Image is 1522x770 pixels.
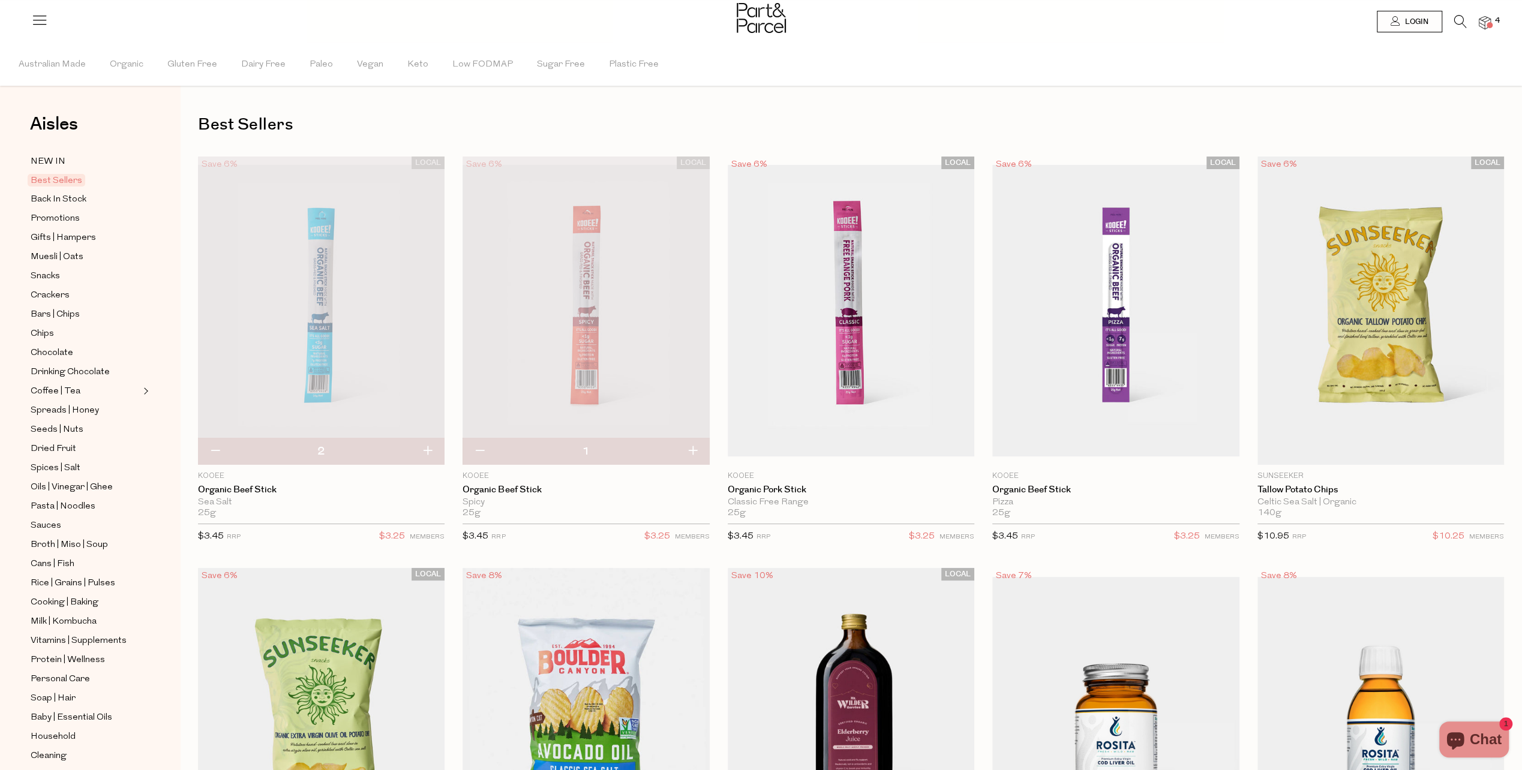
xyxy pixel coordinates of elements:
[110,44,143,86] span: Organic
[31,576,115,591] span: Rice | Grains | Pulses
[31,653,105,667] span: Protein | Wellness
[728,508,746,519] span: 25g
[463,508,481,519] span: 25g
[31,614,140,629] a: Milk | Kombucha
[140,384,149,398] button: Expand/Collapse Coffee | Tea
[31,211,140,226] a: Promotions
[31,499,140,514] a: Pasta | Noodles
[31,748,140,763] a: Cleaning
[1471,157,1504,169] span: LOCAL
[407,44,428,86] span: Keto
[31,422,140,437] a: Seeds | Nuts
[31,365,110,380] span: Drinking Chocolate
[31,711,112,725] span: Baby | Essential Oils
[31,308,80,322] span: Bars | Chips
[644,529,670,545] span: $3.25
[992,485,1239,495] a: Organic Beef Stick
[737,3,786,33] img: Part&Parcel
[31,595,140,610] a: Cooking | Baking
[1257,157,1301,173] div: Save 6%
[463,568,506,584] div: Save 8%
[1205,534,1239,540] small: MEMBERS
[675,534,710,540] small: MEMBERS
[463,485,709,495] a: Organic Beef Stick
[31,288,70,303] span: Crackers
[31,652,140,667] a: Protein | Wellness
[31,249,140,264] a: Muesli | Oats
[31,749,67,763] span: Cleaning
[1436,721,1512,760] inbox-online-store-chat: Shopify online store chat
[310,44,333,86] span: Paleo
[198,157,241,173] div: Save 6%
[31,480,113,495] span: Oils | Vinegar | Ghee
[31,346,73,360] span: Chocolate
[992,497,1239,508] div: Pizza
[463,497,709,508] div: Spicy
[28,174,85,187] span: Best Sellers
[198,497,445,508] div: Sea Salt
[31,307,140,322] a: Bars | Chips
[1479,16,1491,29] a: 4
[167,44,217,86] span: Gluten Free
[31,384,140,399] a: Coffee | Tea
[1257,485,1504,495] a: Tallow Potato Chips
[31,288,140,303] a: Crackers
[1257,508,1281,519] span: 140g
[1433,529,1464,545] span: $10.25
[452,44,513,86] span: Low FODMAP
[31,192,86,207] span: Back In Stock
[1492,16,1503,26] span: 4
[31,154,140,169] a: NEW IN
[31,480,140,495] a: Oils | Vinegar | Ghee
[31,365,140,380] a: Drinking Chocolate
[992,471,1239,482] p: KOOEE
[412,157,445,169] span: LOCAL
[31,691,140,706] a: Soap | Hair
[757,534,770,540] small: RRP
[728,157,771,173] div: Save 6%
[227,534,241,540] small: RRP
[31,250,83,264] span: Muesli | Oats
[31,441,140,456] a: Dried Fruit
[1257,568,1301,584] div: Save 8%
[19,44,86,86] span: Australian Made
[728,165,974,456] img: Organic Pork Stick
[992,532,1018,541] span: $3.45
[31,557,74,572] span: Cans | Fish
[31,155,65,169] span: NEW IN
[31,404,99,418] span: Spreads | Honey
[1377,11,1442,32] a: Login
[31,518,140,533] a: Sauces
[31,269,60,284] span: Snacks
[31,212,80,226] span: Promotions
[31,595,98,610] span: Cooking | Baking
[31,403,140,418] a: Spreads | Honey
[728,568,777,584] div: Save 10%
[909,529,935,545] span: $3.25
[1257,157,1504,465] img: Tallow Potato Chips
[31,461,80,476] span: Spices | Salt
[31,384,80,399] span: Coffee | Tea
[31,729,140,744] a: Household
[31,633,140,648] a: Vitamins | Supplements
[241,44,286,86] span: Dairy Free
[1402,17,1428,27] span: Login
[198,471,445,482] p: KOOEE
[609,44,659,86] span: Plastic Free
[31,710,140,725] a: Baby | Essential Oils
[31,672,140,687] a: Personal Care
[992,165,1239,456] img: Organic Beef Stick
[31,537,140,552] a: Broth | Miso | Soup
[728,485,974,495] a: Organic Pork Stick
[463,471,709,482] p: KOOEE
[31,557,140,572] a: Cans | Fish
[537,44,585,86] span: Sugar Free
[728,532,754,541] span: $3.45
[941,157,974,169] span: LOCAL
[31,345,140,360] a: Chocolate
[1206,157,1239,169] span: LOCAL
[31,230,140,245] a: Gifts | Hampers
[357,44,383,86] span: Vegan
[939,534,974,540] small: MEMBERS
[31,576,140,591] a: Rice | Grains | Pulses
